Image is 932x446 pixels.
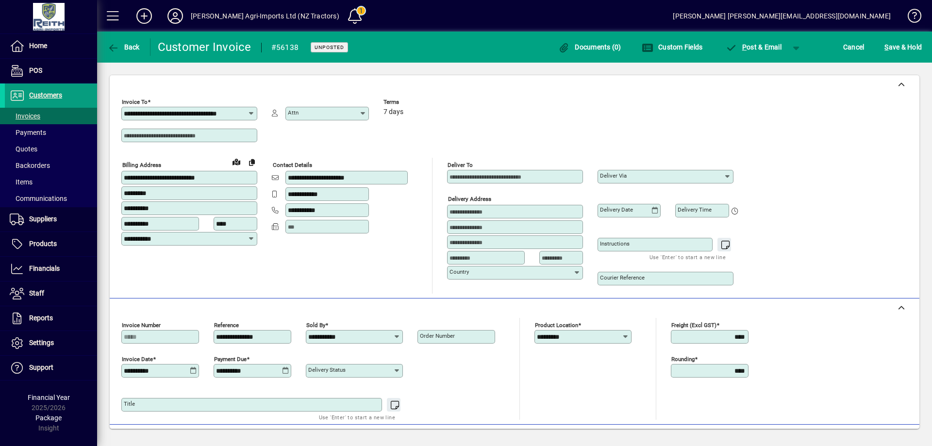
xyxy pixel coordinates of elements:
[122,322,161,329] mat-label: Invoice number
[5,108,97,124] a: Invoices
[129,7,160,25] button: Add
[742,43,747,51] span: P
[124,400,135,407] mat-label: Title
[271,40,299,55] div: #56138
[843,39,865,55] span: Cancel
[29,264,60,272] span: Financials
[29,66,42,74] span: POS
[315,44,344,50] span: Unposted
[449,268,469,275] mat-label: Country
[29,289,44,297] span: Staff
[29,363,53,371] span: Support
[97,38,150,56] app-page-header-button: Back
[5,34,97,58] a: Home
[10,162,50,169] span: Backorders
[671,356,695,363] mat-label: Rounding
[29,215,57,223] span: Suppliers
[725,43,782,51] span: ost & Email
[10,178,33,186] span: Items
[882,38,924,56] button: Save & Hold
[649,251,726,263] mat-hint: Use 'Enter' to start a new line
[5,174,97,190] a: Items
[5,141,97,157] a: Quotes
[105,38,142,56] button: Back
[448,162,473,168] mat-label: Deliver To
[535,322,578,329] mat-label: Product location
[558,43,621,51] span: Documents (0)
[671,322,716,329] mat-label: Freight (excl GST)
[383,108,403,116] span: 7 days
[420,332,455,339] mat-label: Order number
[5,59,97,83] a: POS
[214,322,239,329] mat-label: Reference
[5,124,97,141] a: Payments
[10,145,37,153] span: Quotes
[122,99,148,105] mat-label: Invoice To
[122,356,153,363] mat-label: Invoice date
[288,109,299,116] mat-label: Attn
[5,306,97,330] a: Reports
[5,257,97,281] a: Financials
[5,190,97,207] a: Communications
[884,39,922,55] span: ave & Hold
[556,38,624,56] button: Documents (0)
[214,356,247,363] mat-label: Payment due
[29,91,62,99] span: Customers
[5,331,97,355] a: Settings
[600,172,627,179] mat-label: Deliver via
[383,99,442,105] span: Terms
[107,43,140,51] span: Back
[5,232,97,256] a: Products
[5,356,97,380] a: Support
[10,129,46,136] span: Payments
[191,8,339,24] div: [PERSON_NAME] Agri-Imports Ltd (NZ Tractors)
[884,43,888,51] span: S
[10,112,40,120] span: Invoices
[642,43,703,51] span: Custom Fields
[229,154,244,169] a: View on map
[673,8,891,24] div: [PERSON_NAME] [PERSON_NAME][EMAIL_ADDRESS][DOMAIN_NAME]
[244,154,260,170] button: Copy to Delivery address
[35,414,62,422] span: Package
[28,394,70,401] span: Financial Year
[720,38,786,56] button: Post & Email
[600,274,645,281] mat-label: Courier Reference
[306,322,325,329] mat-label: Sold by
[5,157,97,174] a: Backorders
[308,366,346,373] mat-label: Delivery status
[29,240,57,248] span: Products
[841,38,867,56] button: Cancel
[600,240,630,247] mat-label: Instructions
[10,195,67,202] span: Communications
[29,42,47,50] span: Home
[900,2,920,33] a: Knowledge Base
[319,412,395,423] mat-hint: Use 'Enter' to start a new line
[29,314,53,322] span: Reports
[678,206,712,213] mat-label: Delivery time
[639,38,705,56] button: Custom Fields
[5,281,97,306] a: Staff
[160,7,191,25] button: Profile
[5,207,97,231] a: Suppliers
[158,39,251,55] div: Customer Invoice
[600,206,633,213] mat-label: Delivery date
[29,339,54,347] span: Settings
